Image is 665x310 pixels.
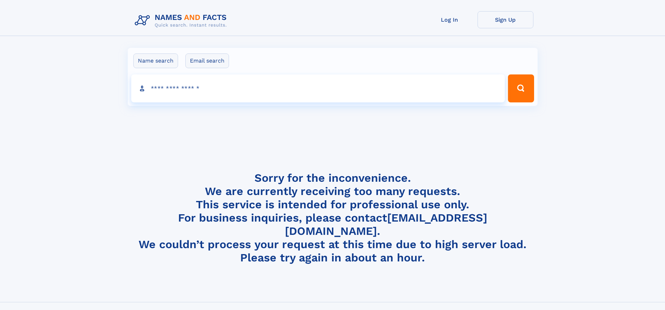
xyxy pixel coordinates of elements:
[133,53,178,68] label: Name search
[478,11,533,28] a: Sign Up
[422,11,478,28] a: Log In
[131,74,505,102] input: search input
[132,171,533,265] h4: Sorry for the inconvenience. We are currently receiving too many requests. This service is intend...
[185,53,229,68] label: Email search
[285,211,487,238] a: [EMAIL_ADDRESS][DOMAIN_NAME]
[508,74,534,102] button: Search Button
[132,11,232,30] img: Logo Names and Facts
